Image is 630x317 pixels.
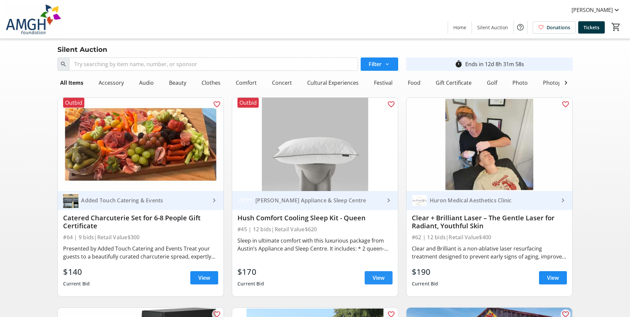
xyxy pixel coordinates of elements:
[385,196,393,204] mat-icon: keyboard_arrow_right
[562,100,570,108] mat-icon: favorite_outline
[369,60,382,68] span: Filter
[433,76,474,89] div: Gift Certificate
[547,274,559,282] span: View
[539,271,567,284] a: View
[365,271,393,284] a: View
[448,21,472,34] a: Home
[427,197,559,204] div: Huron Medical Aesthetics Clinic
[453,24,466,31] span: Home
[412,245,567,261] div: Clear and Brilliant is a non-ablative laser resurfacing treatment designed to prevent early signs...
[472,21,513,34] a: Silent Auction
[57,76,86,89] div: All Items
[371,76,395,89] div: Festival
[58,98,224,191] img: Catered Charcuterie Set for 6-8 People Gift Certificate
[584,24,599,31] span: Tickets
[96,76,127,89] div: Accessory
[484,76,500,89] div: Golf
[166,76,189,89] div: Beauty
[412,214,567,230] div: Clear + Brilliant Laser – The Gentle Laser for Radiant, Youthful Skin
[412,233,567,242] div: #62 | 12 bids | Retail Value $400
[69,57,358,71] input: Try searching by item name, number, or sponsor
[465,60,524,68] div: Ends in 12d 8h 31m 58s
[237,266,264,278] div: $170
[232,191,398,210] a: Austin's Appliance & Sleep Centre[PERSON_NAME] Appliance & Sleep Centre
[455,60,463,68] mat-icon: timer_outline
[547,24,570,31] span: Donations
[237,237,393,253] div: Sleep in ultimate comfort with this luxurious package from Austin’s Appliance and Sleep Centre. I...
[237,214,393,222] div: Hush Comfort Cooling Sleep Kit - Queen
[237,278,264,290] div: Current Bid
[566,5,626,15] button: [PERSON_NAME]
[412,193,427,208] img: Huron Medical Aesthetics Clinic
[578,21,605,34] a: Tickets
[4,3,63,36] img: Alexandra Marine & General Hospital Foundation's Logo
[233,76,259,89] div: Comfort
[63,98,84,108] div: Outbid
[572,6,613,14] span: [PERSON_NAME]
[610,21,622,33] button: Cart
[63,245,218,261] div: Presented by Added Touch Catering and Events Treat your guests to a beautifully curated charcuter...
[232,98,398,191] img: Hush Comfort Cooling Sleep Kit - Queen
[136,76,156,89] div: Audio
[237,98,259,108] div: Outbid
[387,100,395,108] mat-icon: favorite_outline
[63,266,90,278] div: $140
[58,191,224,210] a: Added Touch Catering & EventsAdded Touch Catering & Events
[361,57,398,71] button: Filter
[514,21,527,34] button: Help
[53,44,111,55] div: Silent Auction
[405,76,423,89] div: Food
[533,21,576,34] a: Donations
[305,76,361,89] div: Cultural Experiences
[412,266,438,278] div: $190
[253,197,385,204] div: [PERSON_NAME] Appliance & Sleep Centre
[198,274,210,282] span: View
[237,225,393,234] div: #45 | 12 bids | Retail Value $620
[406,98,572,191] img: Clear + Brilliant Laser – The Gentle Laser for Radiant, Youthful Skin
[78,197,210,204] div: Added Touch Catering & Events
[199,76,223,89] div: Clothes
[63,193,78,208] img: Added Touch Catering & Events
[63,278,90,290] div: Current Bid
[412,278,438,290] div: Current Bid
[190,271,218,284] a: View
[269,76,295,89] div: Concert
[237,193,253,208] img: Austin's Appliance & Sleep Centre
[406,191,572,210] a: Huron Medical Aesthetics ClinicHuron Medical Aesthetics Clinic
[210,196,218,204] mat-icon: keyboard_arrow_right
[510,76,530,89] div: Photo
[373,274,385,282] span: View
[559,196,567,204] mat-icon: keyboard_arrow_right
[540,76,579,89] div: Photography
[63,233,218,242] div: #64 | 9 bids | Retail Value $300
[213,100,221,108] mat-icon: favorite_outline
[477,24,508,31] span: Silent Auction
[63,214,218,230] div: Catered Charcuterie Set for 6-8 People Gift Certificate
